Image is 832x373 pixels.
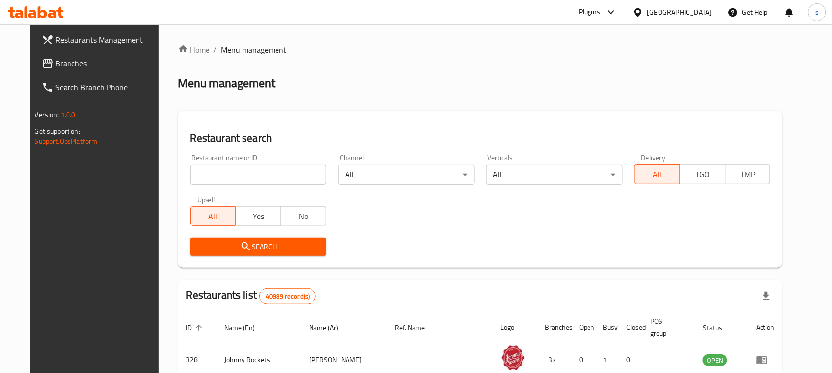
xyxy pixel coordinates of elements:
[178,75,276,91] h2: Menu management
[259,288,316,304] div: Total records count
[190,238,326,256] button: Search
[647,7,712,18] div: [GEOGRAPHIC_DATA]
[190,131,771,146] h2: Restaurant search
[755,284,778,308] div: Export file
[639,167,676,182] span: All
[56,34,161,46] span: Restaurants Management
[235,206,281,226] button: Yes
[240,209,277,223] span: Yes
[493,312,537,342] th: Logo
[61,108,76,121] span: 1.0.0
[815,7,819,18] span: s
[395,322,438,334] span: Ref. Name
[703,355,727,366] span: OPEN
[221,44,287,56] span: Menu management
[285,209,322,223] span: No
[190,165,326,185] input: Search for restaurant name or ID..
[680,164,726,184] button: TGO
[729,167,767,182] span: TMP
[34,28,169,52] a: Restaurants Management
[748,312,782,342] th: Action
[309,322,351,334] span: Name (Ar)
[178,44,210,56] a: Home
[190,206,236,226] button: All
[186,322,205,334] span: ID
[214,44,217,56] li: /
[572,312,595,342] th: Open
[195,209,232,223] span: All
[197,196,215,203] label: Upsell
[579,6,600,18] div: Plugins
[756,354,774,366] div: Menu
[260,292,315,301] span: 40989 record(s)
[34,75,169,99] a: Search Branch Phone
[34,52,169,75] a: Branches
[186,288,316,304] h2: Restaurants list
[703,322,735,334] span: Status
[651,315,684,339] span: POS group
[537,312,572,342] th: Branches
[35,108,59,121] span: Version:
[280,206,326,226] button: No
[684,167,722,182] span: TGO
[56,58,161,69] span: Branches
[634,164,680,184] button: All
[178,44,783,56] nav: breadcrumb
[641,155,666,161] label: Delivery
[225,322,268,334] span: Name (En)
[725,164,771,184] button: TMP
[198,241,318,253] span: Search
[595,312,619,342] th: Busy
[56,81,161,93] span: Search Branch Phone
[35,135,98,148] a: Support.OpsPlatform
[35,125,80,138] span: Get support on:
[619,312,643,342] th: Closed
[486,165,623,185] div: All
[501,345,525,370] img: Johnny Rockets
[338,165,474,185] div: All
